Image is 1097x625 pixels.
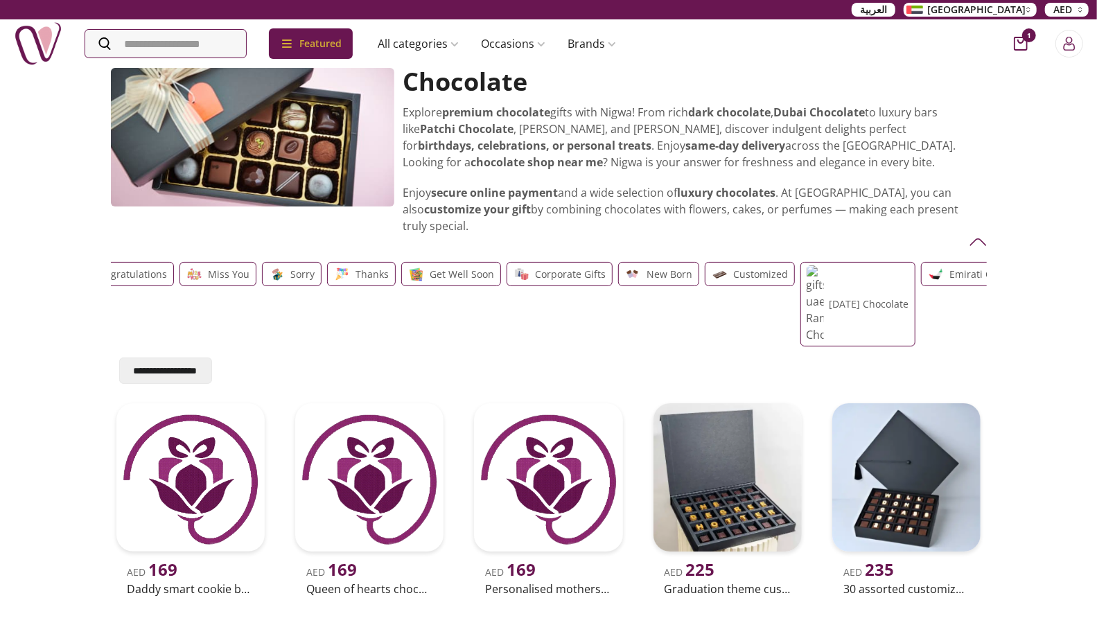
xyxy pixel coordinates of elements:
p: New Born [647,266,693,283]
h2: Daddy smart cookie by njd [128,581,254,597]
img: gifts-uae-New Born [624,265,642,283]
img: gifts-uae-chocolate-uae [111,68,395,206]
p: Emirati chocolate [950,266,1032,283]
img: gifts-uae-Customized [711,265,728,283]
h2: 30 assorted customizable chocolates [843,581,969,597]
a: uae-gifts-30 Assorted Customizable ChocolatesAED 23530 assorted customizable chocolates [827,398,986,600]
img: Arabic_dztd3n.png [906,6,923,14]
img: gifts-uae-Sorry [268,265,286,283]
button: cart-button [1014,37,1028,51]
span: AED [128,565,178,579]
h2: Chocolate [403,68,978,96]
a: Brands [556,30,627,58]
img: gifts-uae-Thanks [333,265,351,283]
span: 169 [149,558,178,581]
p: Customized [734,266,789,283]
p: Get well soon [430,266,495,283]
a: uae-gifts-Queen of Hearts ChocolatesAED 169Queen of hearts chocolates [290,398,449,600]
strong: dark chocolate [688,105,771,120]
strong: customize your gift [424,202,531,217]
strong: Dubai Chocolate [773,105,865,120]
img: Nigwa-uae-gifts [14,19,62,68]
img: uae-gifts-30 Assorted Customizable Chocolates [832,403,981,552]
img: uae-gifts-Daddy Smart Cookie by NJD [116,403,265,552]
img: uae-gifts-Personalised Mothers Day Chocolates [474,403,622,552]
a: Occasions [470,30,556,58]
a: uae-gifts-Daddy Smart Cookie by NJDAED 169Daddy smart cookie by njd [111,398,270,600]
span: 225 [686,558,715,581]
strong: chocolate shop near me [471,155,603,170]
button: AED [1045,3,1089,17]
img: gifts-uae-Corporate Gifts [513,265,530,283]
button: Login [1055,30,1083,58]
p: Sorry [291,266,315,283]
a: uae-gifts-Personalised Mothers Day ChocolatesAED 169Personalised mothers day chocolates [468,398,628,600]
span: 235 [865,558,894,581]
span: 169 [328,558,357,581]
img: uae-gifts-Graduation theme Customizable Chocolates [653,403,802,552]
span: AED [306,565,357,579]
span: AED [485,565,536,579]
div: Featured [269,28,353,59]
img: gifts-uae-Get well soon [407,265,425,283]
h2: Graduation theme customizable chocolates [665,581,791,597]
strong: same-day delivery [685,138,785,153]
span: 169 [507,558,536,581]
strong: luxury chocolates [677,185,775,200]
h2: Queen of hearts chocolates [306,581,432,597]
span: AED [665,565,715,579]
img: gifts-uae-Emirati chocolate [927,265,945,283]
a: All categories [367,30,470,58]
p: Enjoy and a wide selection of . At [GEOGRAPHIC_DATA], you can also by combining chocolates with f... [403,184,978,234]
span: AED [843,565,894,579]
span: AED [1053,3,1072,17]
span: العربية [860,3,887,17]
p: Congratulations [94,266,168,283]
img: Chocolate [969,234,987,251]
img: uae-gifts-Queen of Hearts Chocolates [295,403,444,552]
input: Search [85,30,246,58]
p: [DATE] Chocolate [830,296,909,312]
h2: Personalised mothers day chocolates [485,581,611,597]
button: [GEOGRAPHIC_DATA] [904,3,1037,17]
strong: secure online payment [431,185,558,200]
span: 1 [1022,28,1036,42]
p: Miss You [209,266,250,283]
a: uae-gifts-Graduation theme Customizable ChocolatesAED 225Graduation theme customizable chocolates [648,398,807,600]
p: Corporate Gifts [536,266,606,283]
img: gifts-uae-Ramadan Chocolate [807,265,824,343]
img: gifts-uae-Miss You [186,265,203,283]
strong: premium chocolate [442,105,550,120]
strong: birthdays, celebrations, or personal treats [418,138,651,153]
p: Explore gifts with Nigwa! From rich , to luxury bars like , [PERSON_NAME], and [PERSON_NAME], dis... [403,104,978,170]
p: Thanks [356,266,389,283]
strong: Patchi Chocolate [420,121,514,137]
span: [GEOGRAPHIC_DATA] [927,3,1026,17]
